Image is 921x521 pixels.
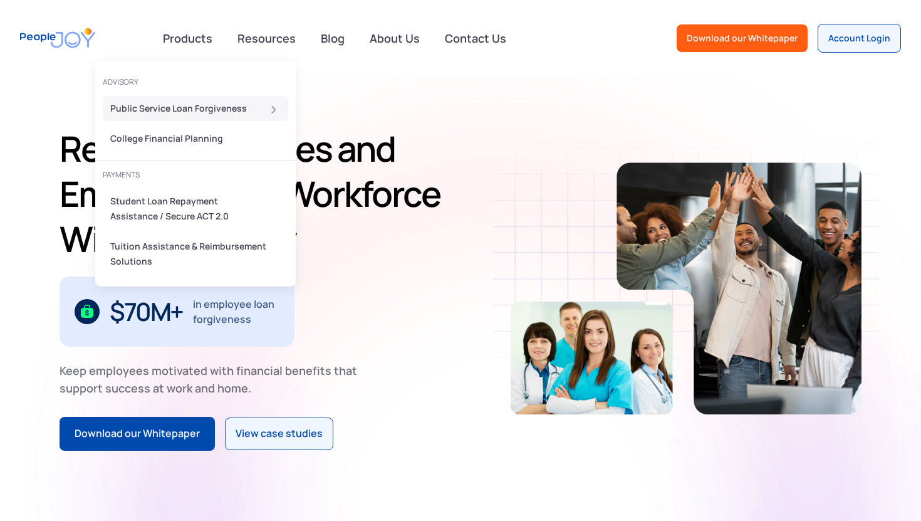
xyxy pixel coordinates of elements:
img: Retain-Employees-PeopleJoy [511,302,673,414]
a: home [20,20,95,56]
a: Blog [313,24,352,52]
a: Student Loan Repayment Assistance / Secure ACT 2.0 [103,189,288,229]
div: $70M+ [110,302,183,322]
div: Account Login [828,32,890,45]
nav: Products [95,51,296,287]
div: Public Service Loan Forgiveness [110,101,273,116]
div: PAYMENTS [103,166,288,184]
div: advisory [103,73,288,91]
a: Tuition Assistance & Reimbursement Solutions [103,234,288,274]
div: Student Loan Repayment Assistance / Secure ACT 2.0 [110,194,251,224]
div: 1 / 3 [60,276,294,347]
img: Retain-Employees-PeopleJoy [617,162,861,414]
a: Contact Us [437,24,514,52]
a: Account Login [818,24,901,53]
h1: Retain Employees and Empower Your Workforce With PeopleJoy [60,126,455,261]
div: Keep employees motivated with financial benefits that support success at work and home. [60,362,368,397]
div: College Financial Planning [110,131,273,146]
div: in employee loan forgiveness [193,297,280,327]
a: View case studies [225,418,333,450]
a: Public Service Loan Forgiveness [103,96,288,121]
a: Download our Whitepaper [60,417,215,451]
div: Download our Whitepaper [75,426,200,442]
a: Download our Whitepaper [677,24,808,52]
a: Resources [230,24,303,52]
div: View case studies [236,426,323,442]
div: Tuition Assistance & Reimbursement Solutions [110,239,273,269]
a: About Us [362,24,427,52]
a: College Financial Planning [103,126,288,151]
div: Download our Whitepaper [687,32,798,45]
div: Products [155,26,220,51]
